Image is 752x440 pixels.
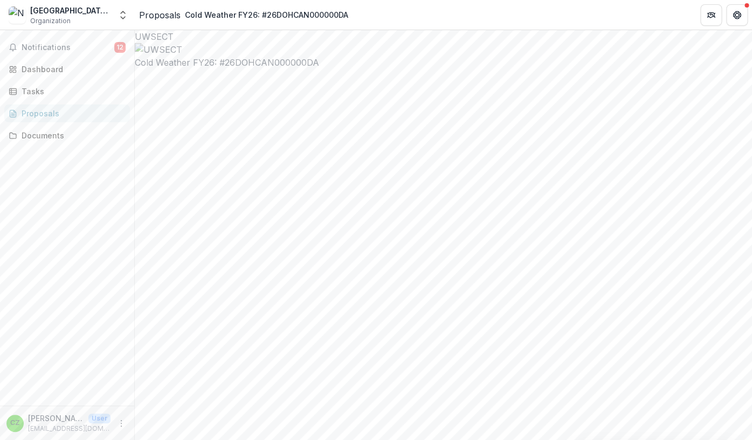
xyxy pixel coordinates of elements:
[700,4,722,26] button: Partners
[114,42,126,53] span: 12
[22,86,121,97] div: Tasks
[30,5,111,16] div: [GEOGRAPHIC_DATA] Homeless Hospitality Center
[135,56,752,69] h2: Cold Weather FY26: #26DOHCAN000000DA
[9,6,26,24] img: New London Homeless Hospitality Center
[726,4,748,26] button: Get Help
[22,43,114,52] span: Notifications
[22,64,121,75] div: Dashboard
[115,4,130,26] button: Open entity switcher
[22,108,121,119] div: Proposals
[4,60,130,78] a: Dashboard
[30,16,71,26] span: Organization
[28,413,84,424] p: [PERSON_NAME]
[4,82,130,100] a: Tasks
[22,130,121,141] div: Documents
[28,424,111,434] p: [EMAIL_ADDRESS][DOMAIN_NAME]
[139,7,353,23] nav: breadcrumb
[135,43,752,56] img: UWSECT
[135,30,752,43] div: UWSECT
[139,9,181,22] a: Proposals
[10,420,20,427] div: Cathy Zall
[115,417,128,430] button: More
[4,104,130,122] a: Proposals
[4,39,130,56] button: Notifications12
[4,127,130,144] a: Documents
[185,9,348,20] div: Cold Weather FY26: #26DOHCAN000000DA
[88,414,111,423] p: User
